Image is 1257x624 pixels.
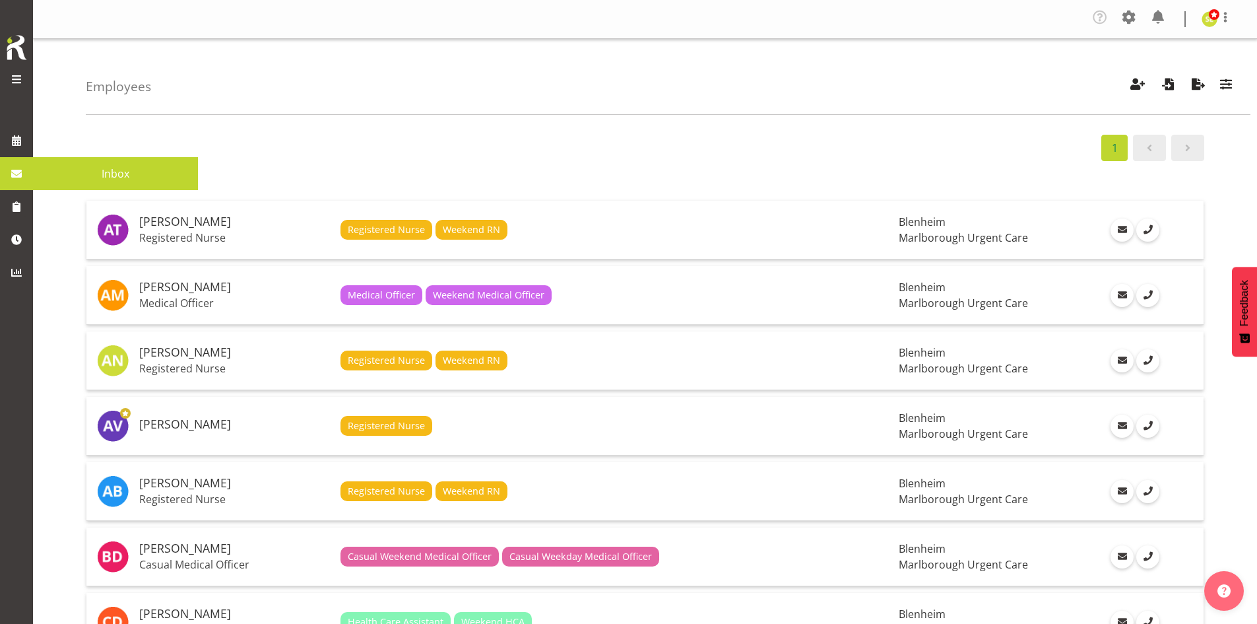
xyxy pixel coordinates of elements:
h5: [PERSON_NAME] [139,607,330,621]
span: Marlborough Urgent Care [899,427,1028,441]
a: Call Employee [1136,219,1159,242]
button: Feedback - Show survey [1232,267,1257,357]
span: Marlborough Urgent Care [899,230,1028,245]
span: Feedback [1239,280,1250,326]
span: Marlborough Urgent Care [899,296,1028,310]
a: Email Employee [1111,284,1134,307]
h5: [PERSON_NAME] [139,542,330,555]
p: Casual Medical Officer [139,558,330,571]
img: andrew-brooks11834.jpg [97,475,129,507]
p: Registered Nurse [139,493,330,506]
a: Call Employee [1136,415,1159,438]
img: alysia-newman-woods11835.jpg [97,345,129,376]
img: amber-venning-slater11903.jpg [97,410,129,442]
p: Registered Nurse [139,362,330,375]
button: Import Employees [1154,72,1182,101]
a: Call Employee [1136,349,1159,372]
span: Weekend Medical Officer [433,288,544,302]
span: Blenheim [899,541,946,556]
img: agnes-tyson11836.jpg [97,214,129,246]
a: Email Employee [1111,545,1134,569]
span: Medical Officer [348,288,415,302]
a: Email Employee [1111,480,1134,503]
h5: [PERSON_NAME] [139,215,330,228]
span: Registered Nurse [348,353,425,368]
h5: [PERSON_NAME] [139,477,330,490]
h5: [PERSON_NAME] [139,418,330,431]
span: Marlborough Urgent Care [899,557,1028,572]
a: Inbox [33,157,198,190]
button: Export Employees [1184,72,1212,101]
img: Rosterit icon logo [3,33,30,62]
p: Registered Nurse [139,231,330,244]
img: help-xxl-2.png [1217,584,1231,598]
a: Call Employee [1136,284,1159,307]
span: Marlborough Urgent Care [899,361,1028,376]
a: Email Employee [1111,349,1134,372]
span: Blenheim [899,476,946,491]
span: Blenheim [899,280,946,295]
img: alexandra-madigan11823.jpg [97,279,129,311]
span: Registered Nurse [348,419,425,433]
a: Page 0. [1133,135,1166,161]
span: Blenheim [899,345,946,360]
span: Inbox [40,164,191,184]
span: Blenheim [899,215,946,229]
span: Casual Weekday Medical Officer [509,549,652,564]
span: Registered Nurse [348,223,425,237]
h5: [PERSON_NAME] [139,346,330,359]
a: Call Employee [1136,480,1159,503]
button: Create Employees [1124,72,1151,101]
span: Casual Weekend Medical Officer [348,549,492,564]
span: Weekend RN [443,484,500,499]
a: Page 2. [1171,135,1204,161]
a: Email Employee [1111,219,1134,242]
h5: [PERSON_NAME] [139,281,330,294]
span: Blenheim [899,607,946,621]
span: Weekend RN [443,353,500,368]
img: sarah-edwards11800.jpg [1202,11,1217,27]
a: Call Employee [1136,545,1159,569]
span: Marlborough Urgent Care [899,492,1028,506]
p: Medical Officer [139,296,330,310]
span: Blenheim [899,411,946,425]
a: Email Employee [1111,415,1134,438]
button: Filter Employees [1212,72,1240,101]
span: Weekend RN [443,223,500,237]
img: beata-danielek11843.jpg [97,541,129,572]
span: Registered Nurse [348,484,425,499]
h4: Employees [86,79,151,94]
